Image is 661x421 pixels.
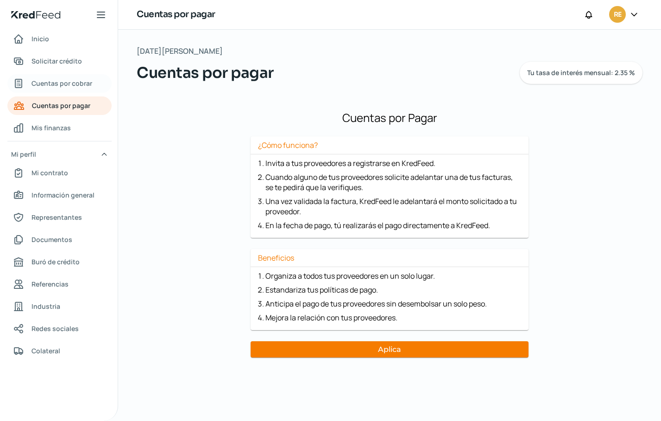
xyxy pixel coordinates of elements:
a: Redes sociales [7,319,112,338]
span: Mi perfil [11,148,36,160]
h1: Cuentas por Pagar [140,110,639,125]
a: Mis finanzas [7,119,112,137]
span: Cuentas por pagar [32,100,90,111]
span: Mi contrato [31,167,68,179]
span: Redes sociales [31,323,79,334]
li: Invita a tus proveedores a registrarse en KredFeed. [265,158,521,168]
span: Colateral [31,345,60,357]
span: Representantes [31,211,82,223]
button: Aplica [251,341,529,357]
a: Buró de crédito [7,253,112,271]
a: Inicio [7,30,112,48]
h3: ¿Cómo funciona? [251,140,529,154]
a: Cuentas por pagar [7,96,112,115]
li: Mejora la relación con tus proveedores. [265,313,521,323]
a: Información general [7,186,112,204]
h1: Cuentas por pagar [137,8,215,21]
a: Documentos [7,230,112,249]
span: Referencias [31,278,69,290]
li: Una vez validada la factura, KredFeed le adelantará el monto solicitado a tu proveedor. [265,196,521,217]
span: Industria [31,300,60,312]
h3: Beneficios [251,253,529,267]
span: Documentos [31,234,72,245]
li: Estandariza tus políticas de pago. [265,285,521,295]
a: Industria [7,297,112,316]
a: Mi contrato [7,164,112,182]
span: Cuentas por pagar [137,62,274,84]
a: Colateral [7,342,112,360]
a: Cuentas por cobrar [7,74,112,93]
span: Mis finanzas [31,122,71,134]
span: [DATE][PERSON_NAME] [137,45,223,58]
a: Representantes [7,208,112,227]
span: Cuentas por cobrar [31,77,92,89]
span: Solicitar crédito [31,55,82,67]
span: RE [614,9,621,20]
span: Información general [31,189,94,201]
a: Referencias [7,275,112,293]
span: Tu tasa de interés mensual: 2.35 % [527,70,635,76]
span: Inicio [31,33,49,45]
span: Buró de crédito [31,256,80,268]
li: Cuando alguno de tus proveedores solicite adelantar una de tus facturas, se te pedirá que la veri... [265,172,521,192]
li: En la fecha de pago, tú realizarás el pago directamente a KredFeed. [265,220,521,230]
li: Anticipa el pago de tus proveedores sin desembolsar un solo peso. [265,299,521,309]
li: Organiza a todos tus proveedores en un solo lugar. [265,271,521,281]
a: Solicitar crédito [7,52,112,70]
